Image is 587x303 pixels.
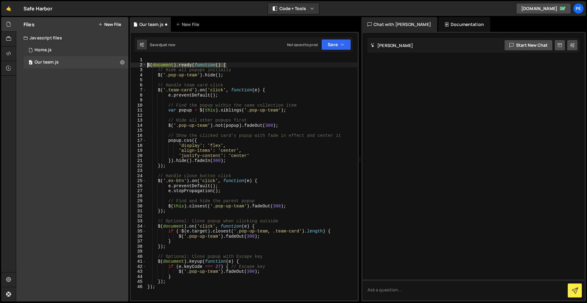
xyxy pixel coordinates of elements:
div: 38 [131,244,146,249]
div: 14 [131,123,146,128]
div: Not saved to prod [287,42,318,47]
div: 12 [131,113,146,118]
button: Start new chat [504,40,553,51]
div: Home.js [35,47,52,53]
div: 40 [131,254,146,259]
div: 13 [131,118,146,123]
div: 26 [131,184,146,189]
div: 41 [131,259,146,264]
div: 18 [131,143,146,148]
div: 1 [131,57,146,63]
div: 44 [131,274,146,279]
div: 16 [131,133,146,138]
div: 11 [131,108,146,113]
div: 16385/44326.js [24,44,128,56]
div: 29 [131,199,146,204]
div: 16385/45046.js [24,56,128,68]
div: 5 [131,78,146,83]
div: 9 [131,98,146,103]
div: Chat with [PERSON_NAME] [361,17,437,32]
div: 6 [131,83,146,88]
div: 27 [131,188,146,194]
div: 35 [131,229,146,234]
button: Save [321,39,351,50]
div: 36 [131,234,146,239]
div: 46 [131,284,146,290]
div: 21 [131,158,146,163]
div: 19 [131,148,146,153]
div: 31 [131,209,146,214]
h2: Files [24,21,35,28]
div: Our team.js [35,60,59,65]
button: New File [98,22,121,27]
div: 4 [131,73,146,78]
div: 39 [131,249,146,254]
div: Documentation [438,17,490,32]
div: 15 [131,128,146,133]
div: 17 [131,138,146,143]
div: 37 [131,239,146,244]
div: 20 [131,153,146,159]
div: 2 [131,63,146,68]
div: Javascript files [16,32,128,44]
button: Code + Tools [268,3,319,14]
h2: [PERSON_NAME] [371,42,413,48]
div: Saved [150,42,175,47]
div: 33 [131,219,146,224]
a: [DOMAIN_NAME] [516,3,571,14]
div: 42 [131,264,146,269]
a: 🤙 [1,1,16,16]
div: Our team.js [139,21,164,27]
div: 43 [131,269,146,274]
div: 24 [131,173,146,179]
div: 45 [131,279,146,284]
div: 8 [131,93,146,98]
span: 2 [29,60,32,65]
div: New File [176,21,201,27]
div: 3 [131,68,146,73]
div: 30 [131,204,146,209]
div: 25 [131,178,146,184]
div: 10 [131,103,146,108]
div: 23 [131,168,146,173]
a: Pe [573,3,584,14]
div: just now [161,42,175,47]
div: 28 [131,194,146,199]
div: 22 [131,163,146,169]
div: 7 [131,88,146,93]
div: 32 [131,214,146,219]
div: Safe Harbor [24,5,52,12]
div: 34 [131,224,146,229]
